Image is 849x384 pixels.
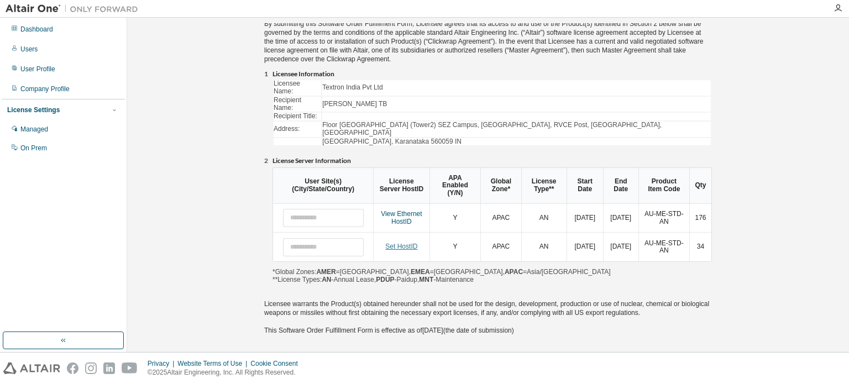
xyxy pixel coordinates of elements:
[274,97,321,112] td: Recipient Name:
[567,204,603,233] td: [DATE]
[322,122,711,136] td: Floor [GEOGRAPHIC_DATA] (Tower2) SEZ Campus, [GEOGRAPHIC_DATA], RVCE Post, [GEOGRAPHIC_DATA], [GE...
[638,204,689,233] td: AU-ME-STD-AN
[322,97,711,112] td: [PERSON_NAME] TB
[316,268,336,276] b: AMER
[603,232,638,261] td: [DATE]
[603,168,638,203] th: End Date
[689,168,711,203] th: Qty
[480,232,521,261] td: APAC
[376,276,394,283] b: PDUP
[429,232,481,261] td: Y
[272,157,712,166] li: License Server Information
[567,168,603,203] th: Start Date
[429,168,481,203] th: APA Enabled (Y/N)
[689,232,711,261] td: 34
[103,362,115,374] img: linkedin.svg
[20,85,70,93] div: Company Profile
[7,106,60,114] div: License Settings
[603,204,638,233] td: [DATE]
[429,204,481,233] td: Y
[419,276,433,283] b: MNT
[411,268,430,276] b: EMEA
[505,268,523,276] b: APAC
[689,204,711,233] td: 176
[177,359,250,368] div: Website Terms of Use
[373,168,429,203] th: License Server HostID
[381,210,422,225] a: View Ethernet HostID
[20,144,47,152] div: On Prem
[521,232,567,261] td: AN
[274,80,321,95] td: Licensee Name:
[3,362,60,374] img: altair_logo.svg
[273,168,373,203] th: User Site(s) (City/State/Country)
[20,25,53,34] div: Dashboard
[638,232,689,261] td: AU-ME-STD-AN
[521,204,567,233] td: AN
[6,3,144,14] img: Altair One
[274,113,321,120] td: Recipient Title:
[480,204,521,233] td: APAC
[272,167,712,283] div: *Global Zones: =[GEOGRAPHIC_DATA], =[GEOGRAPHIC_DATA], =Asia/[GEOGRAPHIC_DATA] **License Types: -...
[85,362,97,374] img: instagram.svg
[322,138,711,146] td: [GEOGRAPHIC_DATA], Karanataka 560059 IN
[20,65,55,73] div: User Profile
[274,122,321,136] td: Address:
[322,80,711,95] td: Textron India Pvt Ltd
[20,125,48,134] div: Managed
[250,359,304,368] div: Cookie Consent
[521,168,567,203] th: License Type**
[480,168,521,203] th: Global Zone*
[148,359,177,368] div: Privacy
[122,362,138,374] img: youtube.svg
[272,70,712,79] li: Licensee Information
[466,346,509,363] button: Submit
[20,45,38,54] div: Users
[148,368,305,377] p: © 2025 Altair Engineering, Inc. All Rights Reserved.
[385,243,417,250] a: Set HostID
[567,232,603,261] td: [DATE]
[67,362,78,374] img: facebook.svg
[322,276,331,283] b: AN
[638,168,689,203] th: Product Item Code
